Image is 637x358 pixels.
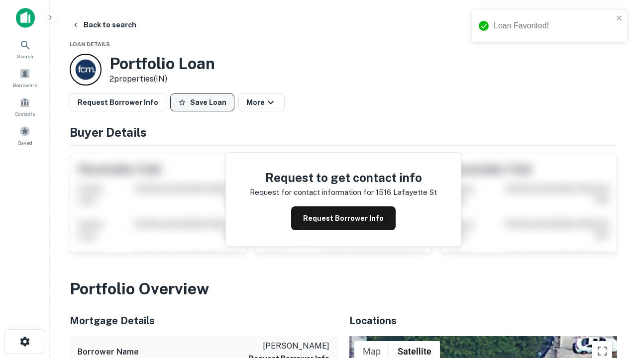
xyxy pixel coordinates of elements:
[18,139,32,147] span: Saved
[291,206,396,230] button: Request Borrower Info
[249,340,329,352] p: [PERSON_NAME]
[70,93,166,111] button: Request Borrower Info
[70,123,617,141] h4: Buyer Details
[250,169,437,186] h4: Request to get contact info
[68,16,140,34] button: Back to search
[15,110,35,118] span: Contacts
[494,20,613,32] div: Loan Favorited!
[3,64,47,91] a: Borrowers
[349,313,617,328] h5: Locations
[17,52,33,60] span: Search
[3,122,47,149] a: Saved
[70,277,617,301] h3: Portfolio Overview
[170,93,234,111] button: Save Loan
[70,313,337,328] h5: Mortgage Details
[238,93,285,111] button: More
[16,8,35,28] img: capitalize-icon.png
[376,186,437,198] p: 1516 lafayette st
[70,41,110,47] span: Loan Details
[109,73,215,85] p: 2 properties (IN)
[3,93,47,120] a: Contacts
[616,14,623,23] button: close
[13,81,37,89] span: Borrowers
[3,35,47,62] a: Search
[250,186,374,198] p: Request for contact information for
[109,54,215,73] h3: Portfolio Loan
[78,346,139,358] h6: Borrower Name
[587,278,637,326] iframe: Chat Widget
